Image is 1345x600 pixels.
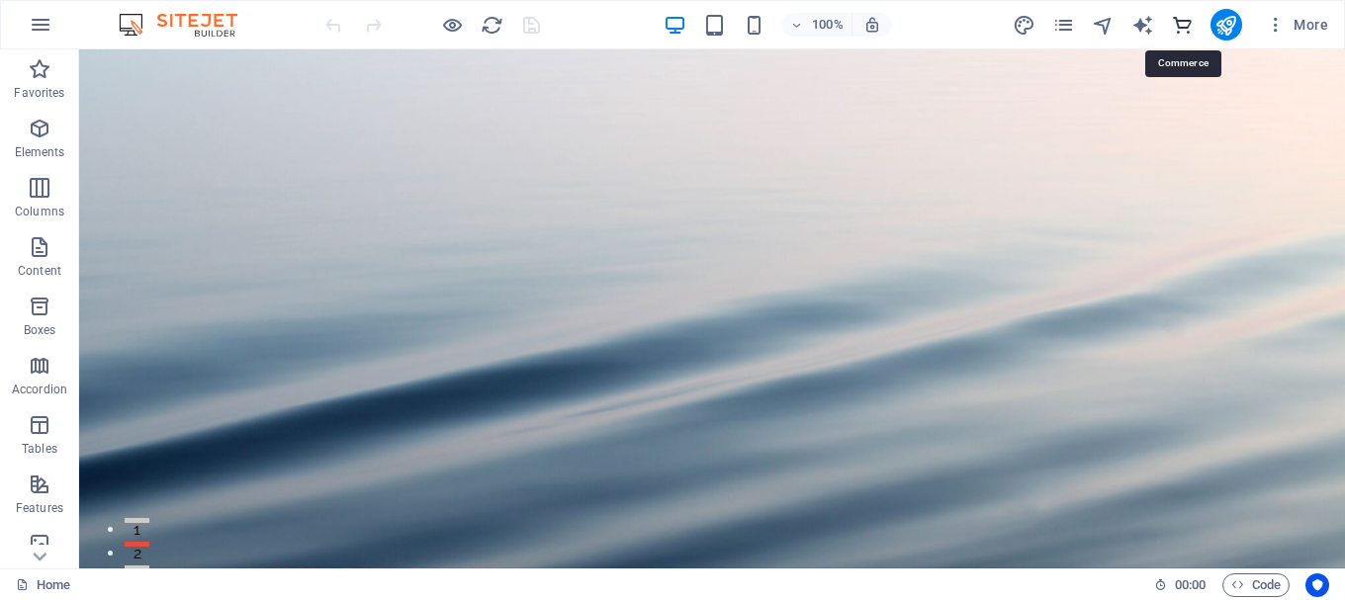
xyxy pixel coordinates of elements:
[1013,13,1036,37] button: design
[480,13,503,37] button: reload
[1266,15,1328,35] span: More
[812,13,844,37] h6: 100%
[16,500,63,516] p: Features
[1171,13,1195,37] button: commerce
[1131,13,1155,37] button: text_generator
[1154,573,1207,597] h6: Session time
[1013,14,1035,37] i: Design (Ctrl+Alt+Y)
[15,144,65,160] p: Elements
[22,441,57,457] p: Tables
[1214,14,1237,37] i: Publish
[114,13,262,37] img: Editor Logo
[45,492,70,497] button: 2
[1222,573,1290,597] button: Code
[15,204,64,219] p: Columns
[440,13,464,37] button: Click here to leave preview mode and continue editing
[863,16,881,34] i: On resize automatically adjust zoom level to fit chosen device.
[1231,573,1281,597] span: Code
[45,469,70,473] button: 1
[24,322,56,338] p: Boxes
[1305,573,1329,597] button: Usercentrics
[14,85,64,101] p: Favorites
[45,516,70,521] button: 3
[1175,573,1206,597] span: 00 00
[16,573,70,597] a: Click to cancel selection. Double-click to open Pages
[782,13,852,37] button: 100%
[1189,577,1192,592] span: :
[1052,13,1076,37] button: pages
[1092,14,1115,37] i: Navigator
[1258,9,1336,41] button: More
[1052,14,1075,37] i: Pages (Ctrl+Alt+S)
[481,14,503,37] i: Reload page
[1210,9,1242,41] button: publish
[18,263,61,279] p: Content
[12,382,67,397] p: Accordion
[1092,13,1116,37] button: navigator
